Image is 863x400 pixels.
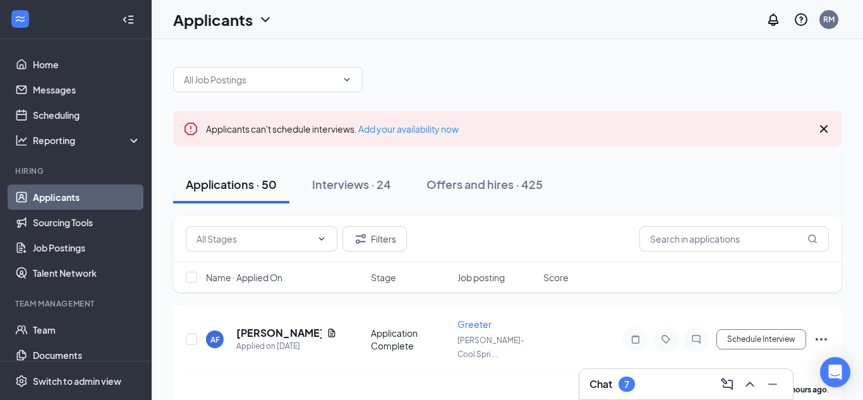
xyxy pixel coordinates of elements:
[689,334,704,344] svg: ChatInactive
[457,318,492,330] span: Greeter
[327,328,337,338] svg: Document
[717,374,737,394] button: ComposeMessage
[624,379,629,390] div: 7
[342,226,407,252] button: Filter Filters
[639,226,829,252] input: Search in applications
[184,73,337,87] input: All Job Postings
[353,231,368,246] svg: Filter
[763,374,783,394] button: Minimize
[15,298,138,309] div: Team Management
[426,176,543,192] div: Offers and hires · 425
[33,102,141,128] a: Scheduling
[236,326,322,340] h5: [PERSON_NAME]
[807,234,818,244] svg: MagnifyingGlass
[765,377,780,392] svg: Minimize
[258,12,273,27] svg: ChevronDown
[15,134,28,147] svg: Analysis
[15,375,28,387] svg: Settings
[740,374,760,394] button: ChevronUp
[33,134,142,147] div: Reporting
[543,271,569,284] span: Score
[122,13,135,26] svg: Collapse
[183,121,198,136] svg: Error
[823,14,835,25] div: RM
[33,185,141,210] a: Applicants
[33,77,141,102] a: Messages
[186,176,277,192] div: Applications · 50
[236,340,337,353] div: Applied on [DATE]
[371,327,450,352] div: Application Complete
[33,235,141,260] a: Job Postings
[317,234,327,244] svg: ChevronDown
[15,166,138,176] div: Hiring
[814,332,829,347] svg: Ellipses
[766,12,781,27] svg: Notifications
[33,317,141,342] a: Team
[628,334,643,344] svg: Note
[589,377,612,391] h3: Chat
[312,176,391,192] div: Interviews · 24
[371,271,396,284] span: Stage
[196,232,311,246] input: All Stages
[358,123,459,135] a: Add your availability now
[742,377,757,392] svg: ChevronUp
[33,210,141,235] a: Sourcing Tools
[33,52,141,77] a: Home
[658,334,673,344] svg: Tag
[206,271,282,284] span: Name · Applied On
[33,342,141,368] a: Documents
[720,377,735,392] svg: ComposeMessage
[33,375,121,387] div: Switch to admin view
[716,329,806,349] button: Schedule Interview
[794,12,809,27] svg: QuestionInfo
[342,75,352,85] svg: ChevronDown
[781,385,827,394] b: 16 hours ago
[816,121,831,136] svg: Cross
[206,123,459,135] span: Applicants can't schedule interviews.
[33,260,141,286] a: Talent Network
[173,9,253,30] h1: Applicants
[457,271,505,284] span: Job posting
[820,357,850,387] div: Open Intercom Messenger
[457,336,524,359] span: [PERSON_NAME]- Cool Spri ...
[210,334,220,345] div: AF
[14,13,27,25] svg: WorkstreamLogo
